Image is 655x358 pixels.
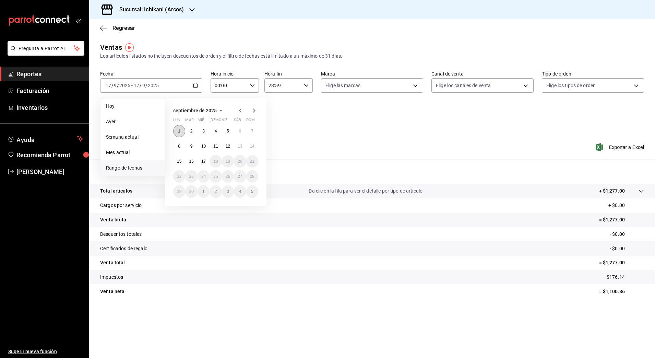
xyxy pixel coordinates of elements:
[100,53,644,60] div: Los artículos listados no incluyen descuentos de orden y el filtro de fechas está limitado a un m...
[133,83,140,88] input: --
[234,125,246,137] button: 6 de septiembre de 2025
[173,108,217,113] span: septiembre de 2025
[238,159,242,164] abbr: 20 de septiembre de 2025
[246,185,258,198] button: 5 de octubre de 2025
[599,187,625,195] p: + $1,277.00
[106,149,159,156] span: Mes actual
[147,83,159,88] input: ----
[100,216,126,223] p: Venta bruta
[210,118,250,125] abbr: jueves
[246,140,258,152] button: 14 de septiembre de 2025
[185,125,197,137] button: 2 de septiembre de 2025
[222,155,234,168] button: 19 de septiembre de 2025
[210,125,222,137] button: 4 de septiembre de 2025
[222,185,234,198] button: 3 de octubre de 2025
[599,216,644,223] p: = $1,277.00
[198,118,204,125] abbr: miércoles
[185,155,197,168] button: 16 de septiembre de 2025
[234,118,241,125] abbr: sábado
[234,155,246,168] button: 20 de septiembre de 2025
[226,174,230,179] abbr: 26 de septiembre de 2025
[185,118,193,125] abbr: martes
[597,143,644,151] button: Exportar a Excel
[198,170,210,183] button: 24 de septiembre de 2025
[177,174,181,179] abbr: 22 de septiembre de 2025
[100,231,142,238] p: Descuentos totales
[436,82,491,89] span: Elige los canales de venta
[100,187,132,195] p: Total artículos
[234,140,246,152] button: 13 de septiembre de 2025
[8,41,84,56] button: Pregunta a Parrot AI
[117,83,119,88] span: /
[114,83,117,88] input: --
[210,155,222,168] button: 18 de septiembre de 2025
[112,25,135,31] span: Regresar
[16,69,83,79] span: Reportes
[246,170,258,183] button: 28 de septiembre de 2025
[106,103,159,110] span: Hoy
[16,167,83,176] span: [PERSON_NAME]
[604,274,644,281] p: - $176.14
[5,50,84,57] a: Pregunta a Parrot AI
[198,125,210,137] button: 3 de septiembre de 2025
[213,159,218,164] abbr: 18 de septiembre de 2025
[173,118,180,125] abbr: lunes
[202,189,205,194] abbr: 1 de octubre de 2025
[142,83,145,88] input: --
[100,202,142,209] p: Cargos por servicio
[178,129,180,134] abbr: 1 de septiembre de 2025
[608,202,644,209] p: + $0.00
[125,43,134,52] img: Tooltip marker
[173,140,185,152] button: 8 de septiembre de 2025
[250,159,254,164] abbr: 21 de septiembre de 2025
[145,83,147,88] span: /
[201,144,206,149] abbr: 10 de septiembre de 2025
[309,187,422,195] p: Da clic en la fila para ver el detalle por tipo de artículo
[246,155,258,168] button: 21 de septiembre de 2025
[16,135,74,143] span: Ayuda
[250,144,254,149] abbr: 14 de septiembre de 2025
[222,125,234,137] button: 5 de septiembre de 2025
[246,118,255,125] abbr: domingo
[100,274,123,281] p: Impuestos
[100,288,124,295] p: Venta neta
[106,134,159,141] span: Semana actual
[610,245,644,252] p: - $0.00
[198,140,210,152] button: 10 de septiembre de 2025
[215,129,217,134] abbr: 4 de septiembre de 2025
[431,71,534,76] label: Canal de venta
[246,125,258,137] button: 7 de septiembre de 2025
[215,189,217,194] abbr: 2 de octubre de 2025
[100,245,147,252] p: Certificados de regalo
[111,83,114,88] span: /
[105,83,111,88] input: --
[114,5,184,14] h3: Sucursal: Ichikani (Arcos)
[173,185,185,198] button: 29 de septiembre de 2025
[599,259,644,266] p: = $1,277.00
[106,118,159,125] span: Ayer
[202,129,205,134] abbr: 3 de septiembre de 2025
[185,140,197,152] button: 9 de septiembre de 2025
[264,71,313,76] label: Hora fin
[226,159,230,164] abbr: 19 de septiembre de 2025
[173,170,185,183] button: 22 de septiembre de 2025
[250,174,254,179] abbr: 28 de septiembre de 2025
[210,185,222,198] button: 2 de octubre de 2025
[234,170,246,183] button: 27 de septiembre de 2025
[222,140,234,152] button: 12 de septiembre de 2025
[8,348,83,355] span: Sugerir nueva función
[100,71,202,76] label: Fecha
[227,189,229,194] abbr: 3 de octubre de 2025
[321,71,423,76] label: Marca
[16,150,83,160] span: Recomienda Parrot
[599,288,644,295] p: = $1,100.86
[190,144,193,149] abbr: 9 de septiembre de 2025
[131,83,133,88] span: -
[198,185,210,198] button: 1 de octubre de 2025
[185,185,197,198] button: 30 de septiembre de 2025
[210,170,222,183] button: 25 de septiembre de 2025
[546,82,596,89] span: Elige los tipos de orden
[100,25,135,31] button: Regresar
